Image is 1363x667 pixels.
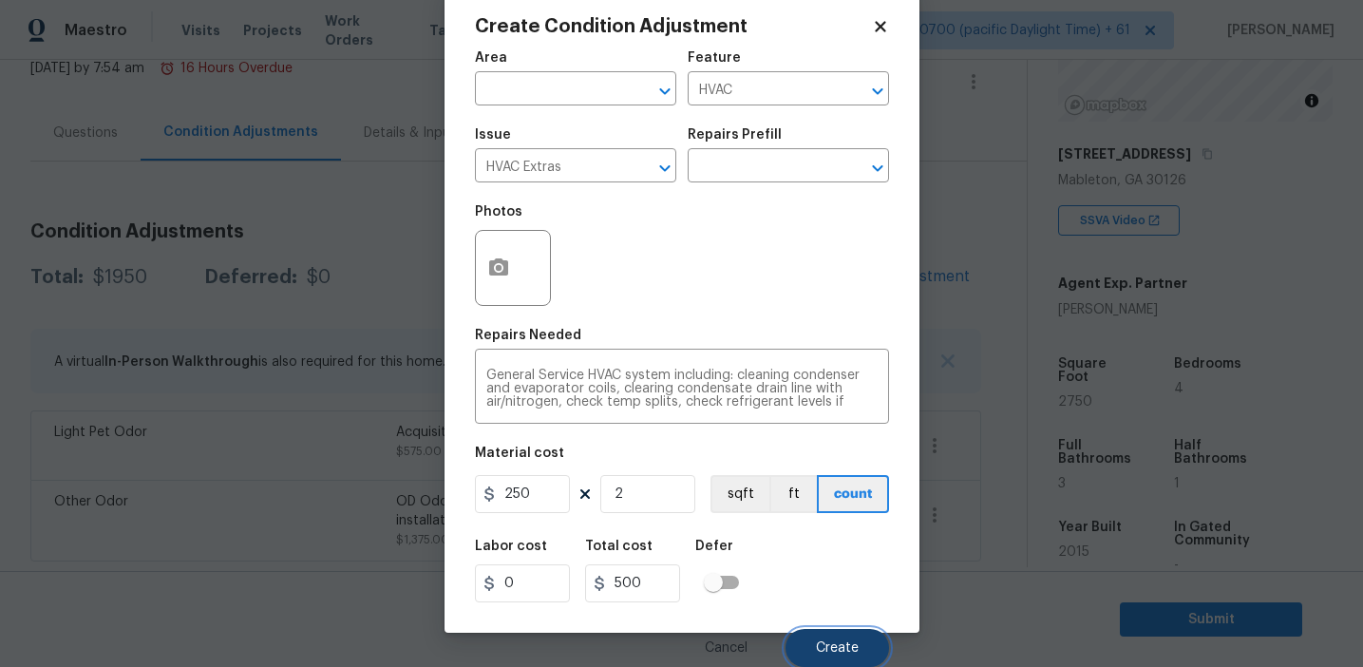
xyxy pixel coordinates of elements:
[817,475,889,513] button: count
[710,475,769,513] button: sqft
[786,629,889,667] button: Create
[864,155,891,181] button: Open
[475,17,872,36] h2: Create Condition Adjustment
[705,641,748,656] span: Cancel
[695,540,733,553] h5: Defer
[486,369,878,409] textarea: General Service HVAC system including: cleaning condenser and evaporator coils, clearing condensa...
[864,78,891,105] button: Open
[475,205,522,219] h5: Photos
[475,128,511,142] h5: Issue
[475,51,507,65] h5: Area
[475,447,564,460] h5: Material cost
[769,475,817,513] button: ft
[652,78,678,105] button: Open
[475,329,581,342] h5: Repairs Needed
[674,629,778,667] button: Cancel
[688,128,782,142] h5: Repairs Prefill
[585,540,653,553] h5: Total cost
[475,540,547,553] h5: Labor cost
[816,641,859,656] span: Create
[652,155,678,181] button: Open
[688,51,741,65] h5: Feature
